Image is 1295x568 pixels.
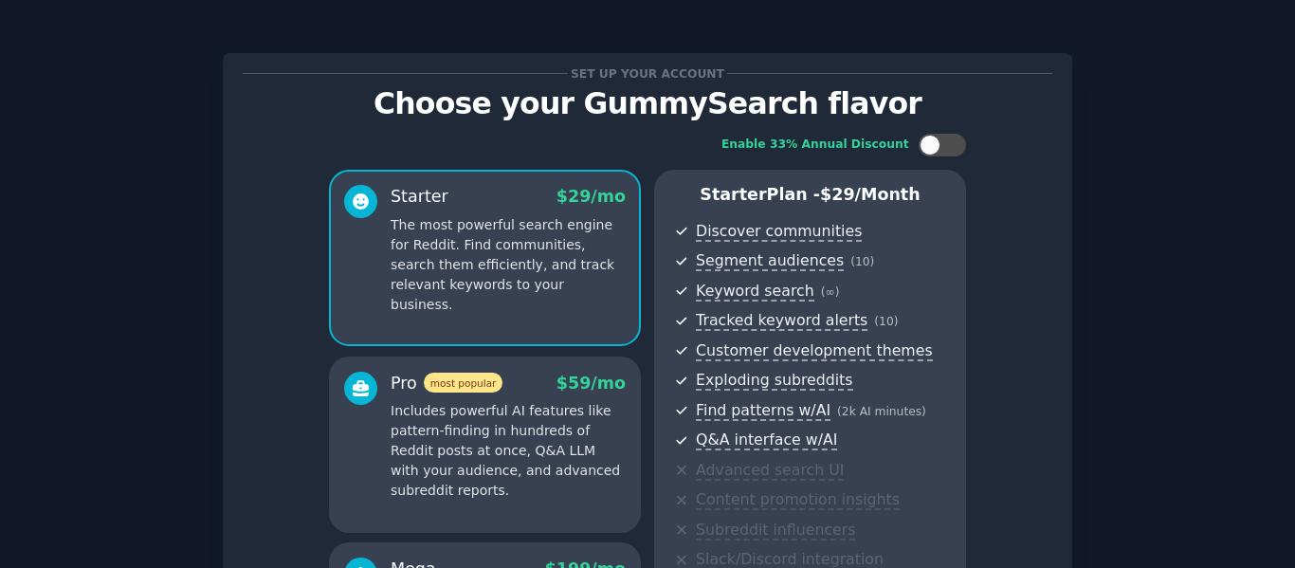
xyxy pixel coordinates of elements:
[424,373,503,393] span: most popular
[696,311,867,331] span: Tracked keyword alerts
[821,285,840,299] span: ( ∞ )
[696,461,844,481] span: Advanced search UI
[556,187,626,206] span: $ 29 /mo
[696,222,862,242] span: Discover communities
[820,185,921,204] span: $ 29 /month
[696,282,814,302] span: Keyword search
[837,405,926,418] span: ( 2k AI minutes )
[696,341,933,361] span: Customer development themes
[696,251,844,271] span: Segment audiences
[696,371,852,391] span: Exploding subreddits
[721,137,909,154] div: Enable 33% Annual Discount
[874,315,898,328] span: ( 10 )
[391,185,448,209] div: Starter
[556,374,626,393] span: $ 59 /mo
[696,431,837,450] span: Q&A interface w/AI
[391,215,626,315] p: The most powerful search engine for Reddit. Find communities, search them efficiently, and track ...
[696,521,855,541] span: Subreddit influencers
[674,183,946,207] p: Starter Plan -
[391,372,502,395] div: Pro
[696,401,830,421] span: Find patterns w/AI
[696,490,900,510] span: Content promotion insights
[850,255,874,268] span: ( 10 )
[568,64,728,83] span: Set up your account
[243,87,1052,120] p: Choose your GummySearch flavor
[391,401,626,501] p: Includes powerful AI features like pattern-finding in hundreds of Reddit posts at once, Q&A LLM w...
